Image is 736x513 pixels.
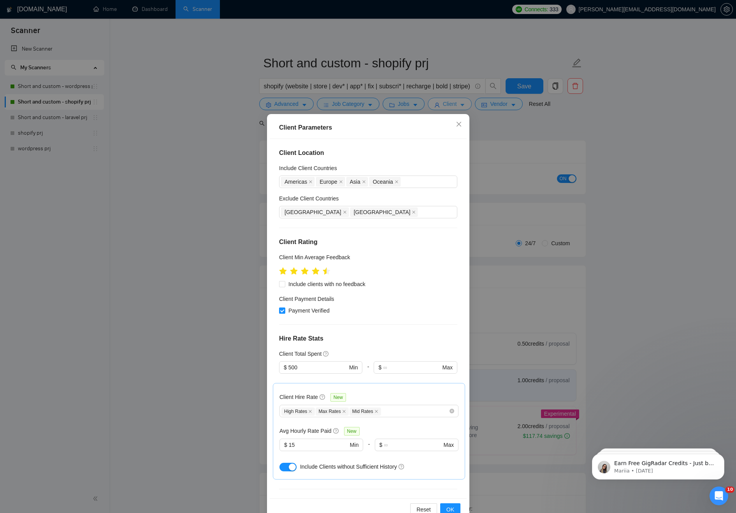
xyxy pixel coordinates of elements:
[710,487,728,505] iframe: Intercom live chat
[279,123,457,132] div: Client Parameters
[350,441,358,450] span: Min
[725,487,734,493] span: 10
[312,267,320,275] span: star
[372,177,393,186] span: Oceania
[279,267,287,275] span: star
[279,164,337,172] h5: Include Client Countries
[279,427,332,436] h5: Avg Hourly Rate Paid
[333,428,339,434] span: question-circle
[378,364,381,372] span: $
[448,114,469,135] button: Close
[279,295,334,304] h4: Client Payment Details
[353,208,410,216] span: [GEOGRAPHIC_DATA]
[346,177,367,186] span: Asia
[320,177,337,186] span: Europe
[456,121,462,127] span: close
[369,177,400,186] span: Oceania
[379,441,382,450] span: $
[279,253,350,262] h5: Client Min Average Feedback
[279,237,457,247] h4: Client Rating
[316,177,344,186] span: Europe
[362,362,374,383] div: -
[301,267,309,275] span: star
[344,427,359,436] span: New
[362,180,365,184] span: close
[290,267,298,275] span: star
[279,350,321,358] h5: Client Total Spent
[349,408,381,416] span: Mid Rates
[279,393,318,402] h5: Client Hire Rate
[343,210,346,214] span: close
[285,177,307,186] span: Americas
[279,194,339,203] h5: Exclude Client Countries
[319,394,325,400] span: question-circle
[309,180,313,184] span: close
[323,267,330,275] span: star
[450,409,454,414] span: close-circle
[281,408,315,416] span: High Rates
[349,364,358,372] span: Min
[350,207,418,217] span: Belarus
[300,464,397,470] span: Include Clients without Sufficient History
[363,439,374,461] div: -
[279,334,457,344] h4: Hire Rate Stats
[288,441,348,450] input: 0
[285,208,341,216] span: [GEOGRAPHIC_DATA]
[284,364,287,372] span: $
[339,180,343,184] span: close
[285,307,333,315] span: Payment Verified
[288,364,347,372] input: 0
[580,437,736,492] iframe: Intercom notifications message
[350,177,360,186] span: Asia
[330,394,346,402] span: New
[279,148,457,158] h4: Client Location
[323,351,329,357] span: question-circle
[442,364,452,372] span: Max
[394,180,398,184] span: close
[308,409,312,413] span: close
[383,364,441,372] input: ∞
[443,441,453,450] span: Max
[412,210,416,214] span: close
[398,464,404,470] span: question-circle
[281,177,314,186] span: Americas
[316,408,348,416] span: Max Rates
[342,409,346,413] span: close
[285,280,369,289] span: Include clients with no feedback
[384,441,442,450] input: ∞
[284,441,287,450] span: $
[281,207,349,217] span: Russia
[374,409,378,413] span: close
